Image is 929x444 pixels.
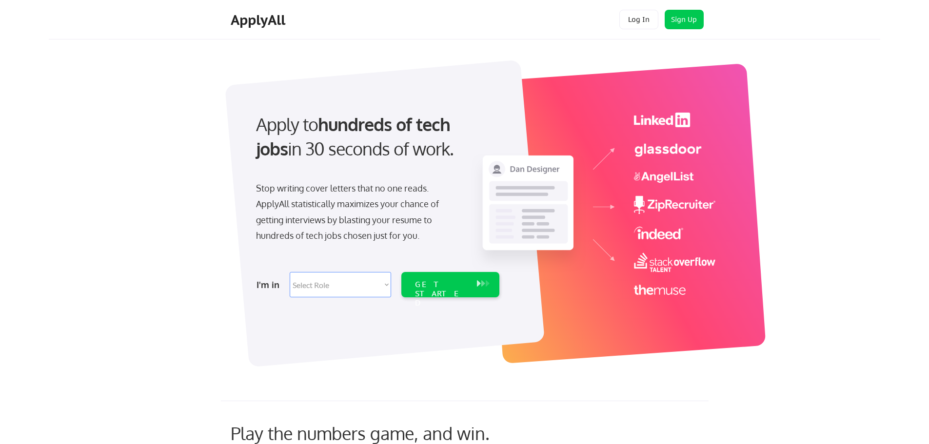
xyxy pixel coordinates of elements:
[231,423,533,444] div: Play the numbers game, and win.
[257,277,284,292] div: I'm in
[665,10,704,29] button: Sign Up
[619,10,658,29] button: Log In
[415,280,467,308] div: GET STARTED
[256,113,455,159] strong: hundreds of tech jobs
[256,112,495,161] div: Apply to in 30 seconds of work.
[256,180,456,244] div: Stop writing cover letters that no one reads. ApplyAll statistically maximizes your chance of get...
[231,12,288,28] div: ApplyAll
